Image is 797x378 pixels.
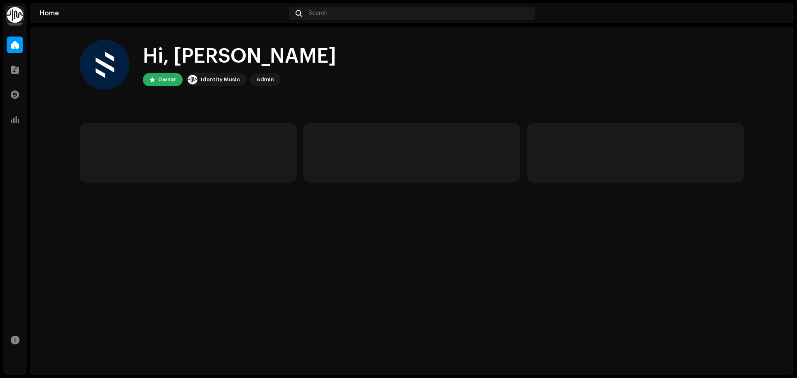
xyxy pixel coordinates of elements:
[770,7,784,20] img: 4349b916-e90a-45b0-994f-47ef04b9dcb4
[188,75,198,85] img: 0f74c21f-6d1c-4dbc-9196-dbddad53419e
[158,75,176,85] div: Owner
[308,10,328,17] span: Search
[201,75,240,85] div: Identity Music
[80,40,130,90] img: 4349b916-e90a-45b0-994f-47ef04b9dcb4
[7,7,23,23] img: 0f74c21f-6d1c-4dbc-9196-dbddad53419e
[40,10,286,17] div: Home
[257,75,274,85] div: Admin
[143,43,336,70] div: Hi, [PERSON_NAME]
